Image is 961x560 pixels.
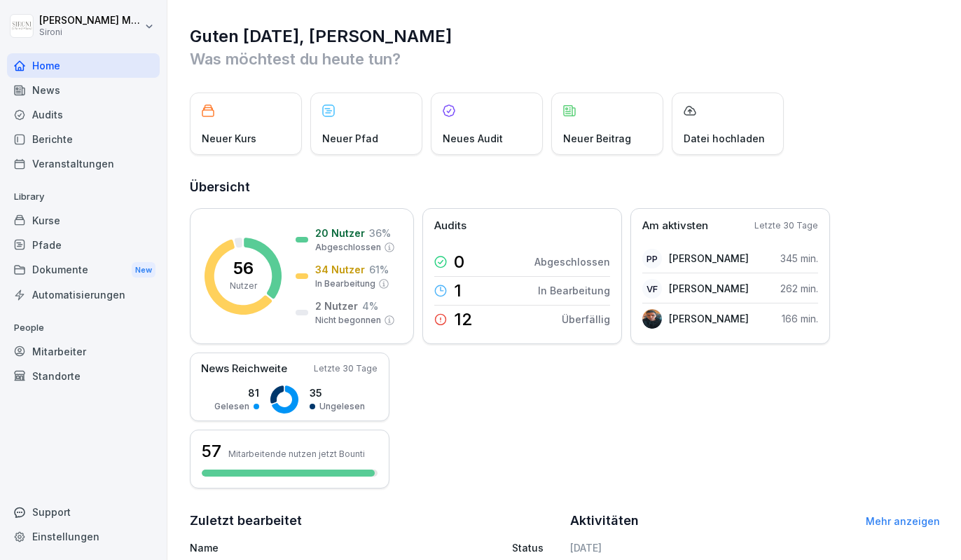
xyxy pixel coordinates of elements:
div: Dokumente [7,257,160,283]
p: Audits [434,218,466,234]
a: Home [7,53,160,78]
p: Gelesen [214,400,249,413]
p: Mitarbeitende nutzen jetzt Bounti [228,449,365,459]
p: 61 % [369,262,389,277]
h6: [DATE] [570,540,941,555]
p: 81 [214,385,259,400]
p: 4 % [362,299,378,313]
a: Berichte [7,127,160,151]
p: Neuer Pfad [322,131,378,146]
p: 2 Nutzer [315,299,358,313]
p: 12 [454,311,473,328]
p: 20 Nutzer [315,226,365,240]
p: In Bearbeitung [315,278,375,290]
div: VF [642,279,662,299]
a: Automatisierungen [7,282,160,307]
a: Mehr anzeigen [866,515,940,527]
a: News [7,78,160,102]
p: [PERSON_NAME] [669,281,749,296]
p: Status [512,540,544,555]
a: Mitarbeiter [7,339,160,364]
h2: Übersicht [190,177,940,197]
p: Am aktivsten [642,218,708,234]
a: Einstellungen [7,524,160,549]
p: Neuer Beitrag [563,131,631,146]
p: 34 Nutzer [315,262,365,277]
a: Kurse [7,208,160,233]
p: 56 [233,260,254,277]
p: Neuer Kurs [202,131,256,146]
p: 345 min. [780,251,818,266]
p: Überfällig [562,312,610,327]
p: Sironi [39,27,141,37]
p: Ungelesen [319,400,365,413]
p: Datei hochladen [684,131,765,146]
p: 36 % [369,226,391,240]
a: Audits [7,102,160,127]
h2: Aktivitäten [570,511,639,531]
h2: Zuletzt bearbeitet [190,511,560,531]
a: DokumenteNew [7,257,160,283]
p: People [7,317,160,339]
p: Was möchtest du heute tun? [190,48,940,70]
a: Standorte [7,364,160,388]
p: Abgeschlossen [315,241,381,254]
p: News Reichweite [201,361,287,377]
p: Nicht begonnen [315,314,381,327]
p: [PERSON_NAME] [669,251,749,266]
p: [PERSON_NAME] [669,311,749,326]
a: Veranstaltungen [7,151,160,176]
p: Library [7,186,160,208]
p: Name [190,540,414,555]
p: Abgeschlossen [534,254,610,269]
p: 166 min. [782,311,818,326]
p: 35 [310,385,365,400]
p: Neues Audit [443,131,503,146]
div: PP [642,249,662,268]
div: Support [7,500,160,524]
p: Letzte 30 Tage [754,219,818,232]
p: 1 [454,282,462,299]
img: n72xwrccg3abse2lkss7jd8w.png [642,309,662,329]
p: 0 [454,254,464,271]
p: 262 min. [780,281,818,296]
h3: 57 [202,439,221,463]
p: In Bearbeitung [538,283,610,298]
a: Pfade [7,233,160,257]
p: Letzte 30 Tage [314,362,378,375]
div: New [132,262,155,278]
p: [PERSON_NAME] Malec [39,15,141,27]
p: Nutzer [230,280,257,292]
h1: Guten [DATE], [PERSON_NAME] [190,25,940,48]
